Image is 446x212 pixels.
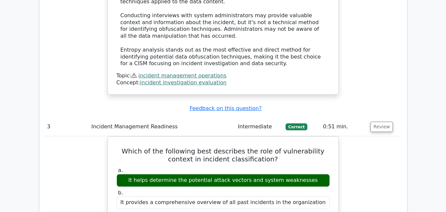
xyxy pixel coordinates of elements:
[118,190,123,196] span: b.
[117,72,330,79] div: Topic:
[320,117,368,136] td: 0:51 min.
[235,117,283,136] td: Intermediate
[117,79,330,86] div: Concept:
[189,105,261,111] a: Feedback on this question?
[45,117,89,136] td: 3
[89,117,235,136] td: Incident Management Readiness
[286,123,307,130] span: Correct
[140,79,226,86] a: incident investigation evaluation
[117,174,330,187] div: It helps determine the potential attack vectors and system weaknesses
[117,196,330,209] div: It provides a comprehensive overview of all past incidents in the organization
[116,147,330,163] h5: Which of the following best describes the role of vulnerability context in incident classification?
[138,72,226,79] a: incident management operations
[370,122,393,132] button: Review
[118,167,123,173] span: a.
